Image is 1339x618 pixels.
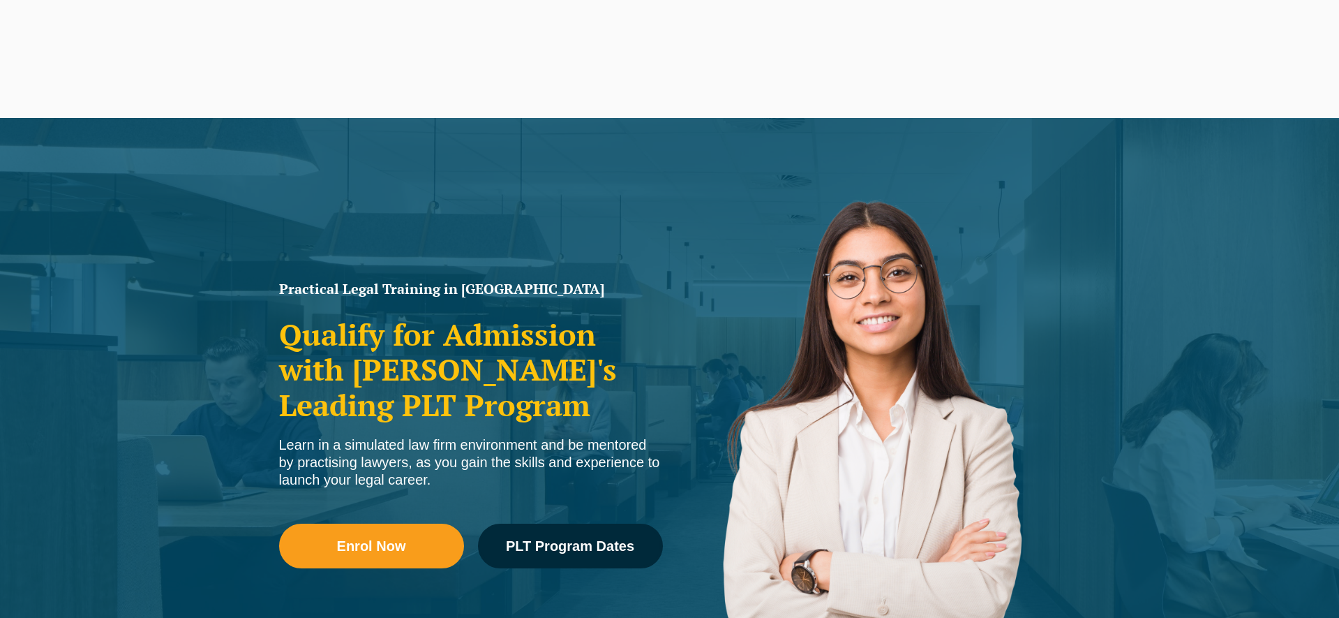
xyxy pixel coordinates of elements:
[279,282,663,296] h1: Practical Legal Training in [GEOGRAPHIC_DATA]
[279,436,663,489] div: Learn in a simulated law firm environment and be mentored by practising lawyers, as you gain the ...
[337,539,406,553] span: Enrol Now
[279,317,663,422] h2: Qualify for Admission with [PERSON_NAME]'s Leading PLT Program
[506,539,634,553] span: PLT Program Dates
[478,524,663,568] a: PLT Program Dates
[279,524,464,568] a: Enrol Now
